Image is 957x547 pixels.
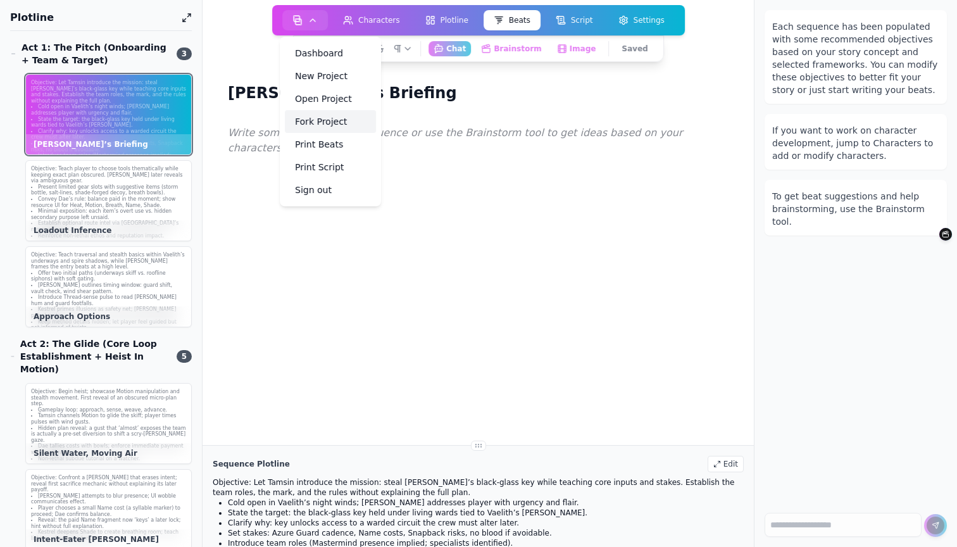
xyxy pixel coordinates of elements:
[285,179,376,201] a: Sign out
[31,166,186,184] p: Objective: Teach player to choose tools thematically while keeping exact plan obscured. [PERSON_N...
[413,8,481,33] a: Plotline
[10,10,177,25] h1: Plotline
[228,508,744,518] li: State the target: the black-glass key held under living wards tied to Vaelith’s [PERSON_NAME].
[31,184,186,196] li: Present limited gear slots with suggestive items (storm bottle, salt-lines, shade-forged decoy, b...
[333,10,410,30] button: Characters
[177,47,192,60] span: 3
[31,389,186,407] p: Objective: Begin heist; showcase Motion manipulation and stealth movement. First reveal of an obs...
[228,498,744,508] li: Cold open in Vaelith’s night winds; [PERSON_NAME] addresses player with urgency and flair.
[285,42,376,65] a: Dashboard
[31,80,186,104] p: Objective: Let Tamsin introduce the mission: steal [PERSON_NAME]’s black-glass key while teaching...
[285,87,376,110] a: Open Project
[228,528,744,538] li: Set stakes: Azure Guard cadence, Name costs, Snapback risks, no blood if avoidable.
[31,116,186,129] li: State the target: the black-glass key held under living wards tied to Vaelith’s [PERSON_NAME].
[772,124,939,162] div: If you want to work on character development, jump to Characters to add or modify characters.
[708,456,744,472] div: Edit
[26,134,191,154] div: [PERSON_NAME]’s Briefing
[31,294,186,306] li: Introduce Thread-sense pulse to read [PERSON_NAME] hum and guard footfalls.
[26,220,191,241] div: Loadout Inference
[292,15,303,25] img: storyboard
[476,41,546,56] button: Brainstorm
[606,8,677,33] a: Settings
[31,517,186,529] li: Reveal: the paid Name fragment now ‘keys’ a later lock; hint without full explanation.
[31,129,186,141] li: Clarify why: key unlocks access to a warded circuit the crew must alter later.
[772,190,939,228] div: To get beat suggestions and help brainstorming, use the Brainstorm tool.
[31,196,186,208] li: Convey Dae’s rule: balance paid in the moment; show resource UI for Heat, Motion, Breath, Name, S...
[213,459,290,469] h2: Sequence Plotline
[31,208,186,220] li: Minimal exposition: each item’s overt use vs. hidden secondary purpose left unsaid.
[31,252,186,270] p: Objective: Teach traversal and stealth basics within Vaelith’s underways and spire shadows, while...
[484,10,541,30] button: Beats
[10,337,169,375] div: Act 2: The Glide (Core Loop Establishment + Heist In Motion)
[939,228,952,241] button: Brainstorm
[26,443,191,463] div: Silent Water, Moving Air
[552,41,601,56] button: Image
[31,425,186,444] li: Hidden plan reveal: a gust that ‘almost’ exposes the team is actually a pre-set diversion to shif...
[330,8,413,33] a: Characters
[31,282,186,294] li: [PERSON_NAME] outlines timing window: guard shift, vault check, wind shear pattern.
[285,133,376,156] a: Print Beats
[285,110,376,133] a: Fork Project
[772,20,939,96] div: Each sequence has been populated with some recommended objectives based on your story concept and...
[285,156,376,179] a: Print Script
[31,270,186,282] li: Offer two initial paths (underways skiff vs. roofline siphons) with soft gating.
[617,41,653,56] button: Saved
[31,493,186,505] li: [PERSON_NAME] attempts to blur presence; UI wobble communicates effect.
[31,475,186,493] p: Objective: Confront a [PERSON_NAME] that erases intent; reveal first sacrifice mechanic without e...
[31,104,186,116] li: Cold open in Vaelith’s night winds; [PERSON_NAME] addresses player with urgency and flair.
[285,65,376,87] a: New Project
[481,8,543,33] a: Beats
[543,8,606,33] a: Script
[228,518,744,528] li: Clarify why: key unlocks access to a warded circuit the crew must alter later.
[31,413,186,425] li: Tamsin channels Motion to glide the skiff; player times pulses with wind gusts.
[31,407,186,413] li: Gameplay loop: approach, sense, weave, advance.
[428,41,471,56] button: Chat
[546,10,603,30] button: Script
[415,10,478,30] button: Plotline
[177,350,192,363] span: 5
[10,41,169,66] div: Act 1: The Pitch (Onboarding + Team & Target)
[223,81,462,105] h1: [PERSON_NAME]’s Briefing
[31,505,186,517] li: Player chooses a small Name cost (a syllable marker) to proceed; Dae confirms balance.
[608,10,675,30] button: Settings
[26,306,191,327] div: Approach Options
[213,477,744,498] p: Objective: Let Tamsin introduce the mission: steal [PERSON_NAME]’s black-glass key while teaching...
